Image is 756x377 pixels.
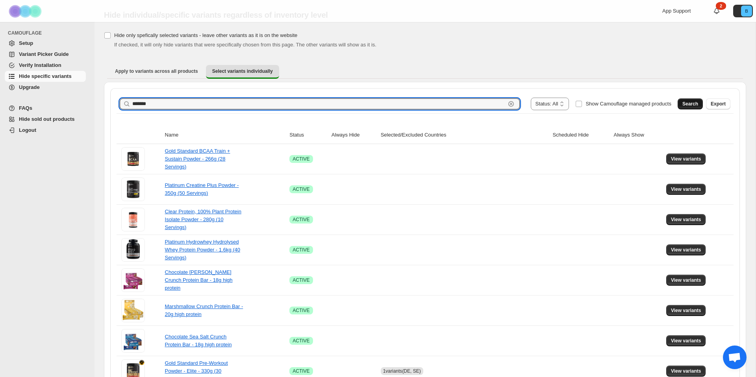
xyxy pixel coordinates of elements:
[19,51,69,57] span: Variant Picker Guide
[723,346,747,369] div: Open chat
[114,42,376,48] span: If checked, it will only hide variants that were specifically chosen from this page. The other va...
[165,303,243,317] a: Marshmallow Crunch Protein Bar - 20g high protein
[293,186,309,192] span: ACTIVE
[122,238,144,262] img: Platinum Hydrowhey Hydrolysed Whey Protein Powder - 1.6kg (40 Servings)
[666,366,706,377] button: View variants
[666,184,706,195] button: View variants
[6,0,46,22] img: Camouflage
[329,126,378,144] th: Always Hide
[711,101,726,107] span: Export
[671,156,701,162] span: View variants
[293,156,309,162] span: ACTIVE
[109,65,204,78] button: Apply to variants across all products
[611,126,663,144] th: Always Show
[706,98,730,109] button: Export
[163,126,287,144] th: Name
[5,49,86,60] a: Variant Picker Guide
[671,307,701,314] span: View variants
[19,84,40,90] span: Upgrade
[19,127,36,133] span: Logout
[19,73,72,79] span: Hide specific variants
[287,126,329,144] th: Status
[666,244,706,255] button: View variants
[671,338,701,344] span: View variants
[666,275,706,286] button: View variants
[212,68,273,74] span: Select variants individually
[121,148,145,170] img: Gold Standard BCAA Train + Sustain Powder - 266g (28 Servings)
[165,148,230,170] a: Gold Standard BCAA Train + Sustain Powder - 266g (28 Servings)
[121,208,145,231] img: Clear Protein, 100% Plant Protein Isolate Powder - 280g (10 Servings)
[206,65,279,79] button: Select variants individually
[671,368,701,374] span: View variants
[293,277,309,283] span: ACTIVE
[678,98,703,109] button: Search
[586,101,671,107] span: Show Camouflage managed products
[115,68,198,74] span: Apply to variants across all products
[5,38,86,49] a: Setup
[165,334,232,347] a: Chocolate Sea Salt Crunch Protein Bar - 18g high protein
[19,105,32,111] span: FAQs
[5,103,86,114] a: FAQs
[121,299,145,322] img: Marshmallow Crunch Protein Bar - 20g high protein
[5,60,86,71] a: Verify Installation
[165,209,241,230] a: Clear Protein, 100% Plant Protein Isolate Powder - 280g (10 Servings)
[666,305,706,316] button: View variants
[378,126,550,144] th: Selected/Excluded Countries
[745,9,748,13] text: B
[293,247,309,253] span: ACTIVE
[5,71,86,82] a: Hide specific variants
[550,126,611,144] th: Scheduled Hide
[8,30,89,36] span: CAMOUFLAGE
[19,62,61,68] span: Verify Installation
[121,177,145,201] img: Platinum Creatine Plus Powder - 350g (50 Servings)
[671,186,701,192] span: View variants
[666,153,706,164] button: View variants
[666,214,706,225] button: View variants
[293,216,309,223] span: ACTIVE
[114,32,297,38] span: Hide only spefically selected variants - leave other variants as it is on the website
[19,116,75,122] span: Hide sold out products
[507,100,515,108] button: Clear
[671,247,701,253] span: View variants
[293,368,309,374] span: ACTIVE
[293,307,309,314] span: ACTIVE
[741,6,752,17] span: Avatar with initials B
[121,329,145,353] img: Chocolate Sea Salt Crunch Protein Bar - 18g high protein
[662,8,691,14] span: App Support
[5,82,86,93] a: Upgrade
[733,5,753,17] button: Avatar with initials B
[165,182,239,196] a: Platinum Creatine Plus Powder - 350g (50 Servings)
[121,268,145,292] img: Chocolate Berry Crunch Protein Bar - 18g high protein
[165,269,233,291] a: Chocolate [PERSON_NAME] Crunch Protein Bar - 18g high protein
[293,338,309,344] span: ACTIVE
[666,335,706,346] button: View variants
[671,216,701,223] span: View variants
[383,368,421,374] span: 1 variants (DE, SE)
[5,125,86,136] a: Logout
[19,40,33,46] span: Setup
[682,101,698,107] span: Search
[671,277,701,283] span: View variants
[5,114,86,125] a: Hide sold out products
[716,2,726,10] div: 2
[165,239,240,261] a: Platinum Hydrowhey Hydrolysed Whey Protein Powder - 1.6kg (40 Servings)
[713,7,721,15] a: 2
